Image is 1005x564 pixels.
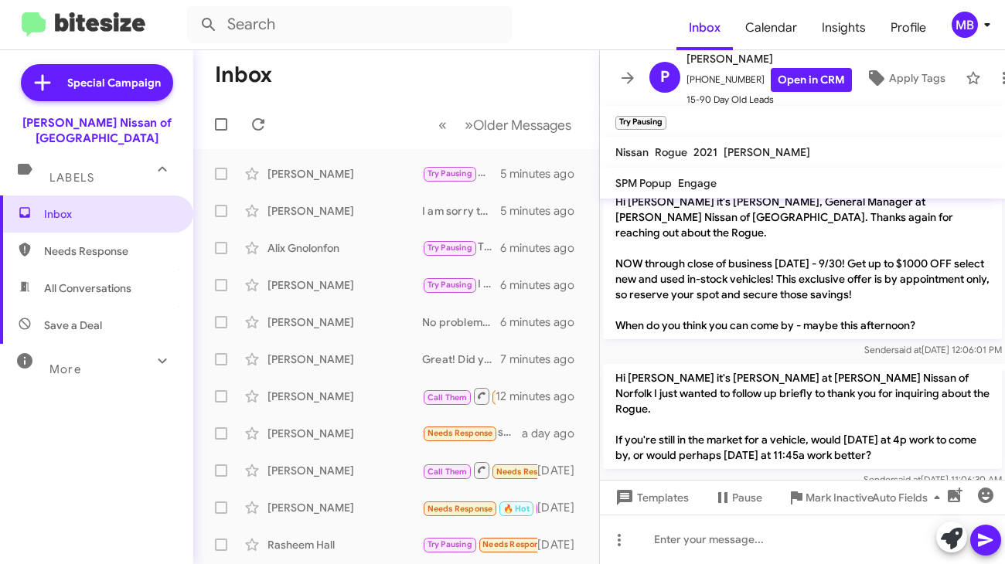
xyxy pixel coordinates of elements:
span: Pause [732,484,762,511]
button: Pause [701,484,775,511]
span: Nissan [615,145,649,159]
button: Apply Tags [852,64,958,92]
button: Next [455,109,581,141]
div: Thank you for getting back to me! What kind of car are you looking for? [422,239,500,257]
span: Try Pausing [428,539,472,549]
span: Auto Fields [872,484,946,511]
div: so ive been trying to figure that out now thats all [422,424,522,442]
span: Sender [DATE] 12:06:01 PM [864,344,1002,355]
span: Inbox [44,206,175,222]
div: [DATE] [537,463,587,478]
div: ​👍​ to “ Hey [PERSON_NAME],-[PERSON_NAME], General Manager at [PERSON_NAME] Nissan of Norfolk che... [422,535,537,553]
span: All Conversations [44,280,131,296]
span: » [465,115,473,134]
div: 6 minutes ago [500,240,587,256]
div: [PERSON_NAME] [267,277,422,293]
div: Rasheem Hall [267,537,422,552]
div: [DATE] [537,537,587,552]
div: [PERSON_NAME] [267,166,422,182]
span: 🔥 Hot [503,504,530,514]
span: Try Pausing [428,243,472,253]
a: Special Campaign [21,64,173,101]
div: I am glad to hear that! Let us know what we can do to help! [422,276,500,294]
a: Open in CRM [771,68,852,92]
div: [PERSON_NAME] [267,463,422,478]
span: Needs Response [44,243,175,259]
a: Calendar [733,5,809,50]
button: Previous [429,109,456,141]
p: Hi [PERSON_NAME] it's [PERSON_NAME], General Manager at [PERSON_NAME] Nissan of [GEOGRAPHIC_DATA]... [603,188,1002,339]
div: 5 minutes ago [500,203,587,219]
span: [PHONE_NUMBER] [686,68,852,92]
span: Apply Tags [889,64,945,92]
div: [PERSON_NAME] [267,426,422,441]
span: Sender [DATE] 11:06:30 AM [864,474,1002,485]
div: [PERSON_NAME] [267,389,422,404]
span: 15-90 Day Old Leads [686,92,852,107]
p: Hi [PERSON_NAME] it's [PERSON_NAME] at [PERSON_NAME] Nissan of Norfolk I just wanted to follow up... [603,364,1002,469]
span: said at [894,344,922,355]
div: Great! Did you find a vehicle you liked? [422,352,500,367]
div: Alix Gnolonfon [267,240,422,256]
div: No problem! Will you be back next week? [422,165,500,182]
span: « [438,115,447,134]
nav: Page navigation example [430,109,581,141]
button: MB [939,12,988,38]
span: Older Messages [473,117,571,134]
div: 6 minutes ago [500,277,587,293]
span: Call Them [428,392,468,403]
div: a day ago [522,426,587,441]
span: [PERSON_NAME] [686,49,852,68]
span: SPM Popup [615,176,672,190]
button: Templates [600,484,701,511]
div: 7 minutes ago [500,352,587,367]
span: Mark Inactive [806,484,874,511]
span: Save a Deal [44,318,102,333]
div: Inbound Call [422,460,537,480]
small: Try Pausing [615,116,666,130]
span: Templates [612,484,689,511]
span: Needs Response [482,539,548,549]
a: Inbox [676,5,733,50]
span: Call Them [428,467,468,477]
div: No problem! Did you find a vehicle you liked? [422,314,500,330]
a: Profile [878,5,939,50]
span: said at [894,474,921,485]
div: I am sorry to hear that! Are you okay? [422,203,500,219]
a: Insights [809,5,878,50]
span: Special Campaign [67,75,161,90]
span: 2021 [693,145,717,159]
span: Engage [678,176,717,190]
span: Needs Response [496,467,562,477]
div: 6 minutes ago [500,314,587,330]
div: 12 minutes ago [496,389,587,404]
input: Search [187,6,512,43]
button: Auto Fields [860,484,959,511]
span: [PERSON_NAME] [724,145,810,159]
h1: Inbox [215,63,272,87]
span: Needs Response [428,428,493,438]
span: P [660,65,669,90]
span: Rogue [655,145,687,159]
span: More [49,362,81,376]
div: Inbound Call [422,498,537,517]
span: Try Pausing [428,168,472,178]
div: [PERSON_NAME] [267,314,422,330]
span: Labels [49,171,94,185]
div: [DATE] [537,500,587,515]
div: Inbound Call [422,386,496,406]
div: [PERSON_NAME] [267,500,422,515]
button: Mark Inactive [775,484,886,511]
div: 5 minutes ago [500,166,587,182]
div: MB [952,12,978,38]
span: Needs Response [428,504,493,514]
div: [PERSON_NAME] [267,352,422,367]
div: [PERSON_NAME] [267,203,422,219]
span: Try Pausing [428,280,472,290]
